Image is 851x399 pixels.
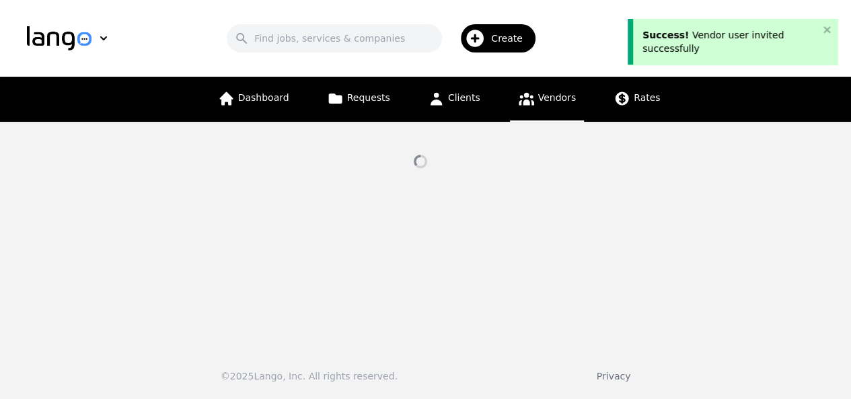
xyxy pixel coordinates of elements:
div: © 2025 Lango, Inc. All rights reserved. [221,369,398,383]
a: Clients [420,77,488,122]
img: Logo [27,26,91,50]
a: Rates [605,77,668,122]
span: Vendors [538,92,576,103]
button: Create [442,19,544,58]
a: Requests [319,77,398,122]
span: Success! [642,30,689,40]
span: Create [491,32,532,45]
span: Dashboard [238,92,289,103]
span: Rates [634,92,660,103]
button: close [823,24,832,35]
div: Vendor user invited successfully [642,28,819,55]
a: Vendors [510,77,584,122]
input: Find jobs, services & companies [227,24,442,52]
a: Dashboard [210,77,297,122]
span: Clients [448,92,480,103]
span: Requests [347,92,390,103]
a: Privacy [597,371,631,382]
